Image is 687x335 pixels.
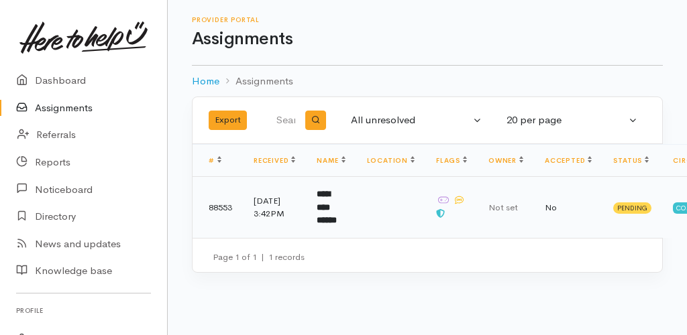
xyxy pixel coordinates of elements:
[613,156,649,165] a: Status
[192,66,663,97] nav: breadcrumb
[192,16,663,23] h6: Provider Portal
[192,29,663,49] h1: Assignments
[261,251,264,263] span: |
[317,156,345,165] a: Name
[507,113,626,128] div: 20 per page
[351,113,470,128] div: All unresolved
[16,301,151,320] h6: Profile
[367,156,415,165] a: Location
[276,105,298,137] input: Search
[213,251,305,263] small: Page 1 of 1 1 records
[219,74,293,89] li: Assignments
[545,156,592,165] a: Accepted
[254,156,295,165] a: Received
[545,202,557,213] span: No
[209,156,221,165] a: #
[498,107,646,133] button: 20 per page
[193,177,243,238] td: 88553
[436,156,467,165] a: Flags
[613,202,651,213] span: Pending
[192,74,219,89] a: Home
[243,177,306,238] td: [DATE] 3:42PM
[209,111,247,130] button: Export
[488,156,523,165] a: Owner
[488,202,518,213] span: Not set
[343,107,490,133] button: All unresolved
